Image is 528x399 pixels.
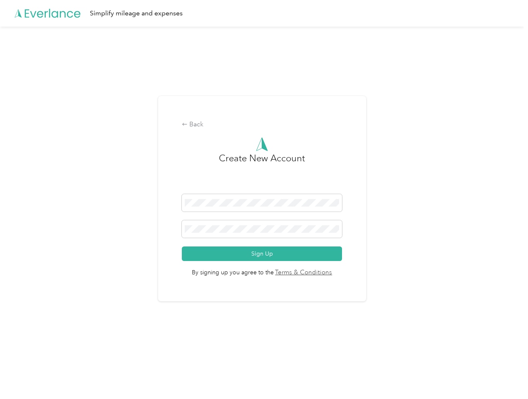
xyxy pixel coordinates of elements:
[274,268,332,278] a: Terms & Conditions
[182,261,342,278] span: By signing up you agree to the
[182,120,342,130] div: Back
[219,151,305,194] h3: Create New Account
[90,8,183,19] div: Simplify mileage and expenses
[182,246,342,261] button: Sign Up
